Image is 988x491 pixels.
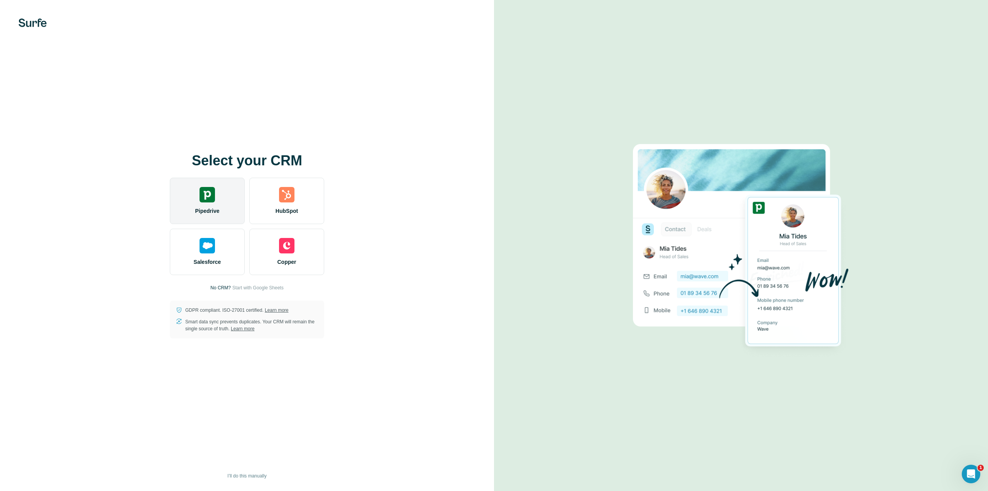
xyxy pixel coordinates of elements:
img: pipedrive's logo [200,187,215,202]
span: 1 [978,465,984,471]
a: Learn more [231,326,254,331]
p: Smart data sync prevents duplicates. Your CRM will remain the single source of truth. [185,318,318,332]
a: Learn more [265,308,288,313]
p: No CRM? [210,284,231,291]
span: Salesforce [194,258,221,266]
h1: Select your CRM [170,153,324,168]
button: Start with Google Sheets [232,284,284,291]
img: PIPEDRIVE image [633,131,849,360]
iframe: Intercom live chat [962,465,980,483]
img: hubspot's logo [279,187,294,202]
img: copper's logo [279,238,294,253]
span: Copper [277,258,296,266]
span: HubSpot [276,207,298,215]
span: I’ll do this manually [227,472,266,479]
img: Surfe's logo [19,19,47,27]
p: GDPR compliant. ISO-27001 certified. [185,307,288,314]
span: Pipedrive [195,207,219,215]
button: I’ll do this manually [222,470,272,482]
img: salesforce's logo [200,238,215,253]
